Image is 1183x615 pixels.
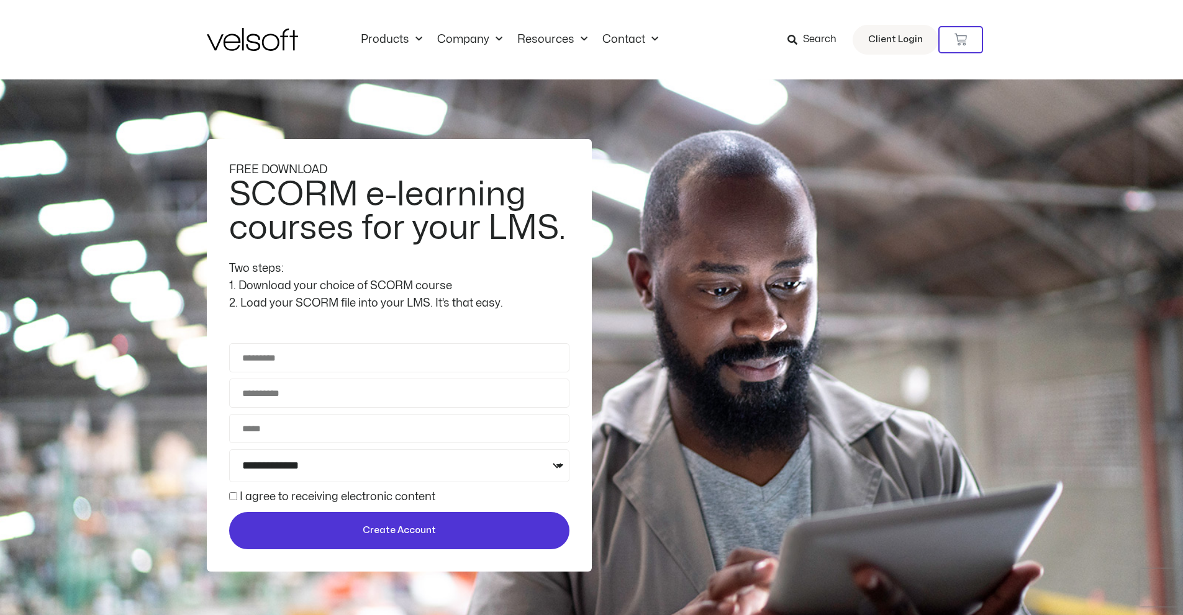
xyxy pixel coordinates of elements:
[229,260,569,277] div: Two steps:
[595,33,666,47] a: ContactMenu Toggle
[868,32,923,48] span: Client Login
[363,523,436,538] span: Create Account
[353,33,666,47] nav: Menu
[229,178,566,245] h2: SCORM e-learning courses for your LMS.
[803,32,836,48] span: Search
[240,492,435,502] label: I agree to receiving electronic content
[430,33,510,47] a: CompanyMenu Toggle
[229,277,569,295] div: 1. Download your choice of SCORM course
[229,512,569,549] button: Create Account
[229,295,569,312] div: 2. Load your SCORM file into your LMS. It’s that easy.
[787,29,845,50] a: Search
[229,161,569,179] div: FREE DOWNLOAD
[207,28,298,51] img: Velsoft Training Materials
[353,33,430,47] a: ProductsMenu Toggle
[510,33,595,47] a: ResourcesMenu Toggle
[853,25,938,55] a: Client Login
